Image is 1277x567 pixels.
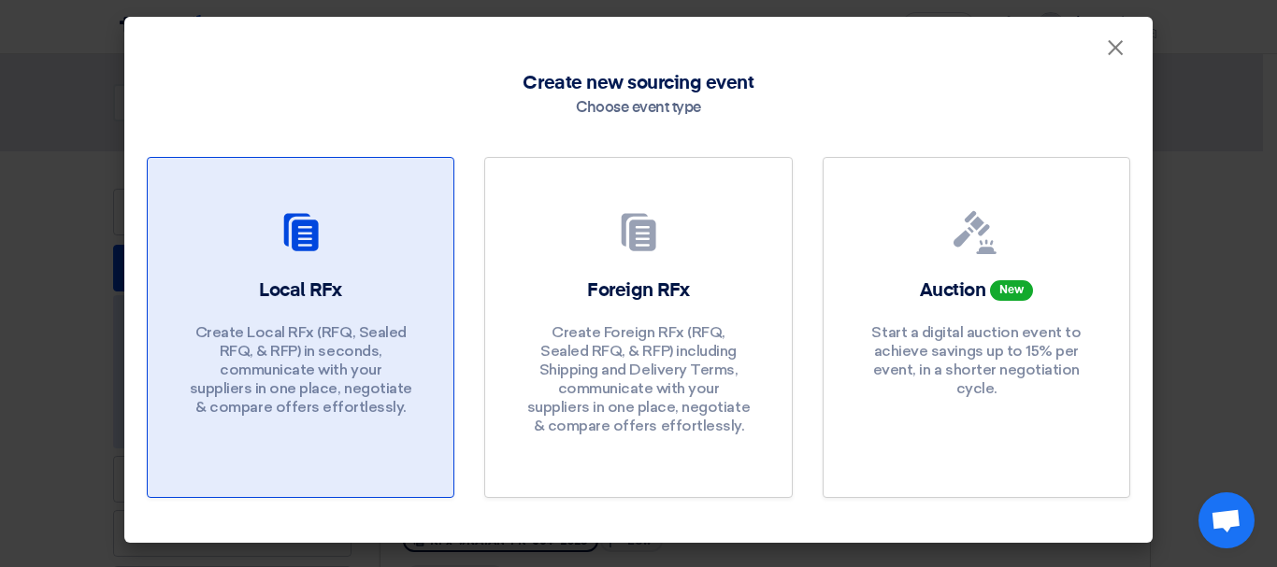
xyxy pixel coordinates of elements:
[147,157,454,498] a: Local RFx Create Local RFx (RFQ, Sealed RFQ, & RFP) in seconds, communicate with your suppliers i...
[523,69,753,97] span: Create new sourcing event
[484,157,792,498] a: Foreign RFx Create Foreign RFx (RFQ, Sealed RFQ, & RFP) including Shipping and Delivery Terms, co...
[189,323,413,417] p: Create Local RFx (RFQ, Sealed RFQ, & RFP) in seconds, communicate with your suppliers in one plac...
[920,281,986,300] span: Auction
[864,323,1088,398] p: Start a digital auction event to achieve savings up to 15% per event, in a shorter negotiation cy...
[526,323,751,435] p: Create Foreign RFx (RFQ, Sealed RFQ, & RFP) including Shipping and Delivery Terms, communicate wi...
[1106,34,1125,71] span: ×
[1091,30,1140,67] button: Close
[587,277,690,304] h2: Foreign RFx
[823,157,1130,498] a: Auction New Start a digital auction event to achieve savings up to 15% per event, in a shorter ne...
[1198,492,1255,548] a: Open chat
[990,280,1033,301] span: New
[259,277,342,304] h2: Local RFx
[576,97,701,120] div: Choose event type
